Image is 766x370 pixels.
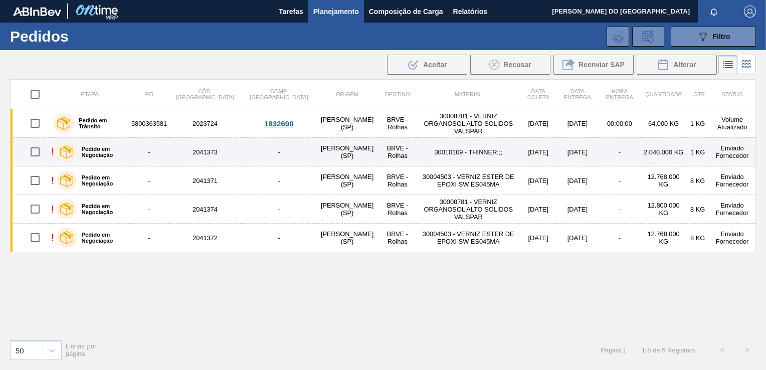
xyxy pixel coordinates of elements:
[641,166,686,195] td: 12.768,000 KG
[673,61,696,69] span: Alterar
[598,195,641,224] td: -
[417,166,520,195] td: 30004503 - VERNIZ ESTER DE EPOXI SW ES045MA
[417,138,520,166] td: 30010109 - THINNER;;;
[66,342,97,357] span: Linhas por página
[686,195,709,224] td: 8 KG
[77,203,126,215] label: Pedido em Negociação
[607,27,629,47] div: Importar Negociações dos Pedidos
[316,138,378,166] td: [PERSON_NAME] (SP)
[417,109,520,138] td: 30008781 - VERNIZ ORGANOSOL ALTO SOLIDOS VALSPAR
[369,6,443,18] span: Composição de Carga
[145,91,153,97] span: PO
[378,166,417,195] td: BRVE - Rolhas
[316,109,378,138] td: [PERSON_NAME] (SP)
[336,91,358,97] span: Origem
[527,88,549,100] span: Data coleta
[556,166,598,195] td: [DATE]
[168,138,242,166] td: 2041373
[632,27,664,47] div: Solicitação de Revisão de Pedidos
[686,224,709,252] td: 8 KG
[579,61,625,69] span: Reenviar SAP
[470,55,550,75] div: Recusar
[378,109,417,138] td: BRVE - Rolhas
[642,346,695,354] span: 1 - 5 de 5 Registros
[641,224,686,252] td: 12.768,000 KG
[698,5,730,19] button: Notificações
[671,27,756,47] button: Filtro
[250,88,308,100] span: Comp. [GEOGRAPHIC_DATA]
[503,61,531,69] span: Recusar
[77,146,126,158] label: Pedido em Negociação
[520,166,556,195] td: [DATE]
[553,55,634,75] button: Reenviar SAP
[130,109,168,138] td: 5800363581
[51,232,54,244] div: !
[74,117,126,129] label: Pedido em Trânsito
[130,224,168,252] td: -
[598,224,641,252] td: -
[10,31,154,42] h1: Pedidos
[641,138,686,166] td: 2.040,000 KG
[316,195,378,224] td: [PERSON_NAME] (SP)
[709,109,755,138] td: Volume Atualizado
[709,166,755,195] td: Enviado Fornecedor
[556,109,598,138] td: [DATE]
[385,91,410,97] span: Destino
[417,224,520,252] td: 30004503 - VERNIZ ESTER DE EPOXI SW ES045MA
[81,91,98,97] span: Etapa
[11,138,756,166] a: !Pedido em Negociação-2041373-[PERSON_NAME] (SP)BRVE - Rolhas30010109 - THINNER;;;[DATE][DATE]-2....
[744,6,756,18] img: Logout
[77,174,126,187] label: Pedido em Negociação
[168,166,242,195] td: 2041371
[520,195,556,224] td: [DATE]
[378,195,417,224] td: BRVE - Rolhas
[378,224,417,252] td: BRVE - Rolhas
[417,195,520,224] td: 30008781 - VERNIZ ORGANOSOL ALTO SOLIDOS VALSPAR
[637,55,717,75] div: Alterar Pedido
[242,138,316,166] td: -
[77,232,126,244] label: Pedido em Negociação
[718,55,737,74] div: Visão em Lista
[243,119,315,128] div: 1832690
[168,195,242,224] td: 2041374
[453,6,487,18] span: Relatórios
[279,6,303,18] span: Tarefas
[520,138,556,166] td: [DATE]
[637,55,717,75] button: Alterar
[130,138,168,166] td: -
[686,138,709,166] td: 1 KG
[13,7,61,16] img: TNhmsLtSVTkK8tSr43FrP2fwEKptu5GPRR3wAAAABJRU5ErkJggg==
[713,33,730,41] span: Filtro
[130,166,168,195] td: -
[690,91,705,97] span: Lote
[641,109,686,138] td: 64,000 KG
[520,224,556,252] td: [DATE]
[645,91,682,97] span: Quantidade
[168,109,242,138] td: 2023724
[242,195,316,224] td: -
[598,166,641,195] td: -
[709,224,755,252] td: Enviado Fornecedor
[176,88,234,100] span: Cód. [GEOGRAPHIC_DATA]
[556,224,598,252] td: [DATE]
[686,166,709,195] td: 8 KG
[721,91,742,97] span: Status
[51,146,54,158] div: !
[520,109,556,138] td: [DATE]
[455,91,482,97] span: Material
[387,55,467,75] div: Aceitar
[11,224,756,252] a: !Pedido em Negociação-2041372-[PERSON_NAME] (SP)BRVE - Rolhas30004503 - VERNIZ ESTER DE EPOXI SW ...
[556,138,598,166] td: [DATE]
[709,195,755,224] td: Enviado Fornecedor
[316,224,378,252] td: [PERSON_NAME] (SP)
[710,337,735,362] button: <
[51,204,54,215] div: !
[168,224,242,252] td: 2041372
[378,138,417,166] td: BRVE - Rolhas
[598,109,641,138] td: 00:00:00
[606,88,633,100] span: Hora Entrega
[686,109,709,138] td: 1 KG
[11,166,756,195] a: !Pedido em Negociação-2041371-[PERSON_NAME] (SP)BRVE - Rolhas30004503 - VERNIZ ESTER DE EPOXI SW ...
